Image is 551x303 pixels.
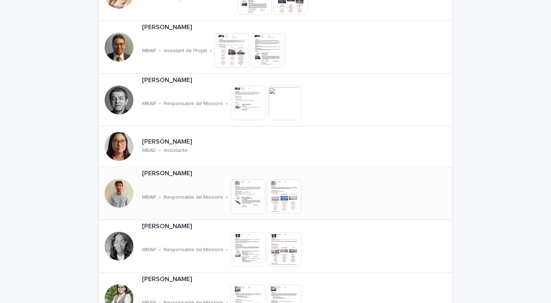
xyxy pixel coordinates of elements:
[142,24,337,32] p: [PERSON_NAME]
[99,126,452,167] a: [PERSON_NAME]MBAD•Assistante
[142,223,353,231] p: [PERSON_NAME]
[142,138,238,146] p: [PERSON_NAME]
[99,21,452,74] a: [PERSON_NAME]MBAIF•Assistant de Projet•
[159,48,161,54] p: •
[164,247,223,253] p: Responsable de Missions
[226,194,228,200] p: •
[159,101,161,107] p: •
[159,194,161,200] p: •
[226,247,228,253] p: •
[142,170,353,178] p: [PERSON_NAME]
[142,194,156,200] p: MBAIF
[142,48,156,54] p: MBAIF
[164,101,223,107] p: Responsable de Missions
[142,77,353,85] p: [PERSON_NAME]
[210,48,212,54] p: •
[159,247,161,253] p: •
[164,148,188,154] p: Assistante
[99,220,452,273] a: [PERSON_NAME]MBAIF•Responsable de Missions•
[142,247,156,253] p: MBAIF
[164,48,207,54] p: Assistant de Projet
[99,74,452,127] a: [PERSON_NAME]MBAIF•Responsable de Missions•
[164,194,223,200] p: Responsable de Missions
[226,101,228,107] p: •
[99,167,452,220] a: [PERSON_NAME]MBAIF•Responsable de Missions•
[142,101,156,107] p: MBAIF
[142,148,156,154] p: MBAD
[142,276,353,284] p: [PERSON_NAME]
[159,148,161,154] p: •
